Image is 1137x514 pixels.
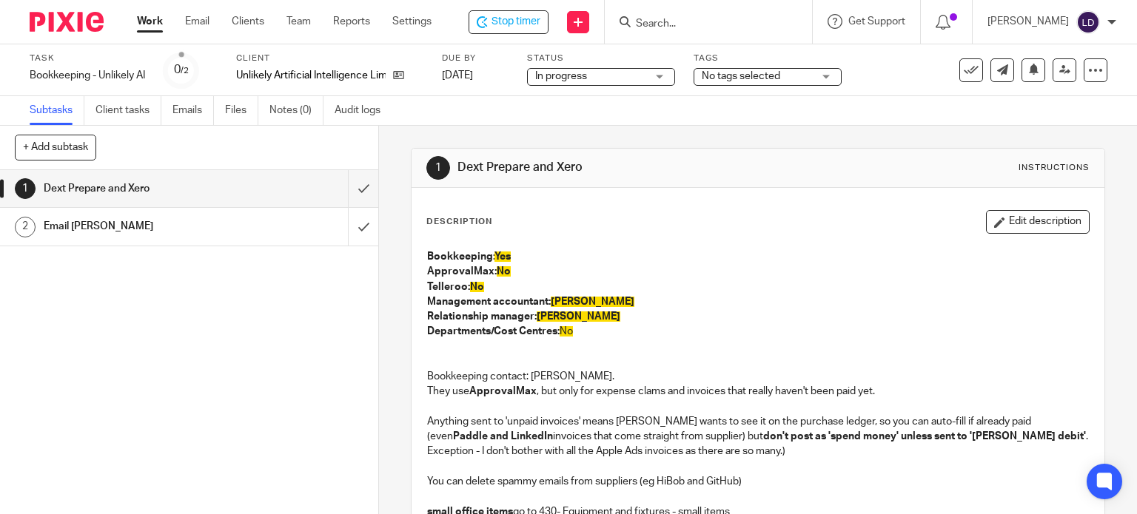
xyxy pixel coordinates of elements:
[427,251,511,262] strong: Bookkeeping:
[1019,162,1090,174] div: Instructions
[497,266,511,277] span: No
[469,386,537,396] strong: ApprovalMax
[427,297,634,307] strong: Management accountant:
[426,216,492,228] p: Description
[560,326,573,337] span: No
[137,14,163,29] a: Work
[174,61,189,78] div: 0
[392,14,432,29] a: Settings
[44,215,237,237] h1: Email [PERSON_NAME]
[527,53,675,64] label: Status
[537,311,620,322] span: [PERSON_NAME]
[470,282,484,292] span: No
[442,53,509,64] label: Due by
[236,68,386,83] p: Unlikely Artificial Intelligence Limited
[30,68,145,83] div: Bookkeeping - Unlikely AI
[492,14,540,30] span: Stop timer
[185,14,209,29] a: Email
[30,96,84,125] a: Subtasks
[442,70,473,81] span: [DATE]
[427,384,1090,399] p: They use , but only for expense clams and invoices that really haven't been paid yet.
[15,217,36,237] div: 2
[333,14,370,29] a: Reports
[457,160,789,175] h1: Dext Prepare and Xero
[427,474,1090,489] p: You can delete spammy emails from suppliers (eg HiBob and GitHub)
[702,71,780,81] span: No tags selected
[335,96,392,125] a: Audit logs
[30,53,145,64] label: Task
[30,12,104,32] img: Pixie
[286,14,311,29] a: Team
[225,96,258,125] a: Files
[763,431,1086,442] strong: don't post as 'spend money' unless sent to '[PERSON_NAME] debit'
[427,266,511,277] strong: ApprovalMax:
[535,71,587,81] span: In progress
[427,326,560,337] strong: Departments/Cost Centres:
[551,297,634,307] span: [PERSON_NAME]
[236,53,423,64] label: Client
[427,414,1090,459] p: Anything sent to 'unpaid invoices' means [PERSON_NAME] wants to see it on the purchase ledger, so...
[269,96,323,125] a: Notes (0)
[15,178,36,199] div: 1
[453,431,553,442] strong: Paddle and LinkedIn
[426,156,450,180] div: 1
[469,10,549,34] div: Unlikely Artificial Intelligence Limited - Bookkeeping - Unlikely AI
[181,67,189,75] small: /2
[15,135,96,160] button: + Add subtask
[1076,10,1100,34] img: svg%3E
[694,53,842,64] label: Tags
[44,177,237,200] h1: Dext Prepare and Xero
[634,18,768,31] input: Search
[172,96,214,125] a: Emails
[986,210,1090,234] button: Edit description
[848,16,905,27] span: Get Support
[987,14,1069,29] p: [PERSON_NAME]
[95,96,161,125] a: Client tasks
[427,282,484,292] strong: Telleroo:
[494,251,511,262] span: Yes
[232,14,264,29] a: Clients
[427,369,1090,384] p: Bookkeeping contact: [PERSON_NAME].
[427,311,620,322] strong: Relationship manager:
